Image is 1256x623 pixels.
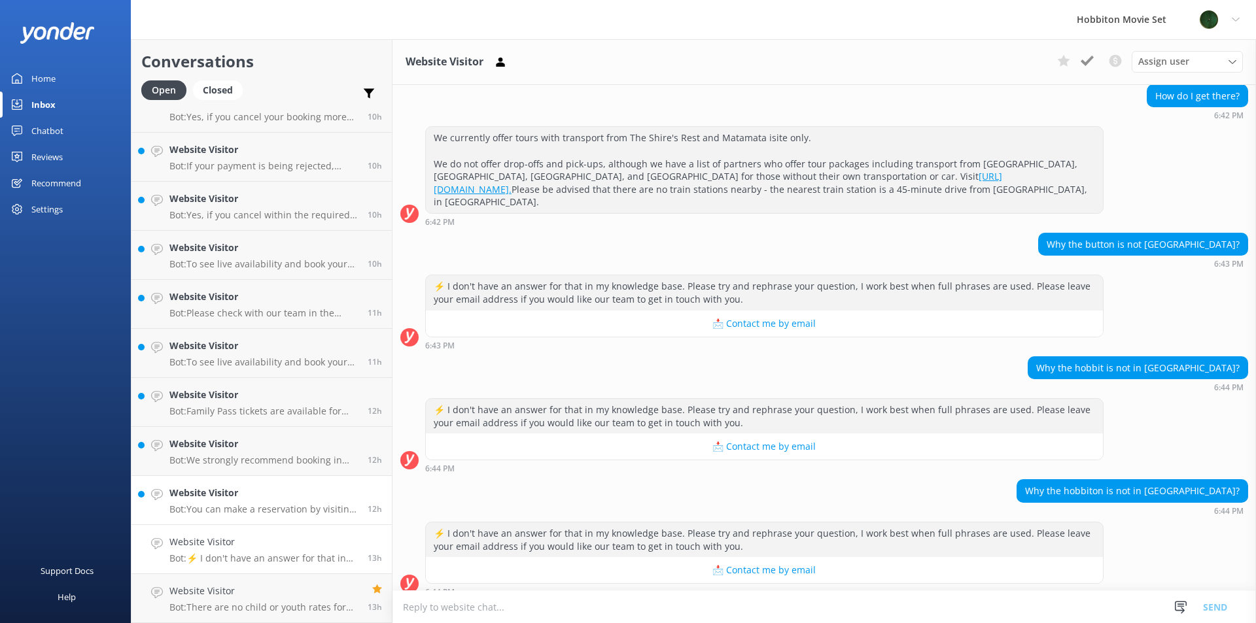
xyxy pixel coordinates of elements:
[426,399,1103,433] div: ⚡ I don't have an answer for that in my knowledge base. Please try and rephrase your question, I ...
[426,557,1103,583] button: 📩 Contact me by email
[1039,233,1247,256] div: Why the button is not [GEOGRAPHIC_DATA]?
[131,427,392,476] a: Website VisitorBot:We strongly recommend booking in advance as our tours are known to sell out, e...
[169,192,358,206] h4: Website Visitor
[169,601,358,613] p: Bot: There are no child or youth rates for International Hobbit Day. The ticket price is $320 per...
[426,127,1103,213] div: We currently offer tours with transport from The Shire's Rest and Matamata isite only. We do not ...
[31,65,56,92] div: Home
[169,535,358,549] h4: Website Visitor
[406,54,483,71] h3: Website Visitor
[1028,382,1248,392] div: Sep 17 2025 06:44pm (UTC +12:00) Pacific/Auckland
[31,170,81,196] div: Recommend
[1017,480,1247,502] div: Why the hobbiton is not in [GEOGRAPHIC_DATA]?
[368,552,382,564] span: Sep 17 2025 06:44pm (UTC +12:00) Pacific/Auckland
[31,196,63,222] div: Settings
[131,280,392,329] a: Website VisitorBot:Please check with our team in the ticketing office on the day of your tour. If...
[1214,260,1244,268] strong: 6:43 PM
[425,218,455,226] strong: 6:42 PM
[193,80,243,100] div: Closed
[1147,110,1248,120] div: Sep 17 2025 06:42pm (UTC +12:00) Pacific/Auckland
[426,311,1103,337] button: 📩 Contact me by email
[31,92,56,118] div: Inbox
[131,574,392,623] a: Website VisitorBot:There are no child or youth rates for International Hobbit Day. The ticket pri...
[1038,259,1248,268] div: Sep 17 2025 06:43pm (UTC +12:00) Pacific/Auckland
[1199,10,1219,29] img: 34-1625720359.png
[1214,112,1244,120] strong: 6:42 PM
[1214,384,1244,392] strong: 6:44 PM
[131,133,392,182] a: Website VisitorBot:If your payment is being rejected, please call [PHONE_NUMBER] or email [EMAIL_...
[131,378,392,427] a: Website VisitorBot:Family Pass tickets are available for the 2.5-hour Hobbiton Movie Set tour. Th...
[141,80,186,100] div: Open
[368,454,382,465] span: Sep 17 2025 07:28pm (UTC +12:00) Pacific/Auckland
[169,111,358,123] p: Bot: Yes, if you cancel your booking more than 24 hours before the Hobbiton Movie Set tour, or mo...
[169,552,358,564] p: Bot: ⚡ I don't have an answer for that in my knowledge base. Please try and rephrase your questio...
[141,82,193,97] a: Open
[368,356,382,367] span: Sep 17 2025 08:05pm (UTC +12:00) Pacific/Auckland
[131,84,392,133] a: Website VisitorBot:Yes, if you cancel your booking more than 24 hours before the Hobbiton Movie S...
[425,341,1104,350] div: Sep 17 2025 06:43pm (UTC +12:00) Pacific/Auckland
[141,49,382,74] h2: Conversations
[434,170,1002,195] a: [URL][DOMAIN_NAME].
[169,405,358,417] p: Bot: Family Pass tickets are available for the 2.5-hour Hobbiton Movie Set tour. The Family Pass ...
[20,22,95,44] img: yonder-white-logo.png
[169,356,358,368] p: Bot: To see live availability and book your Hobbiton tour, please visit [DOMAIN_NAME][URL].
[131,231,392,280] a: Website VisitorBot:To see live availability and book your Hobbiton tour, please visit [DOMAIN_NAM...
[169,209,358,221] p: Bot: Yes, if you cancel within the required time frame, you will receive a full refund. The speci...
[169,160,358,172] p: Bot: If your payment is being rejected, please call [PHONE_NUMBER] or email [EMAIL_ADDRESS][DOMAI...
[131,182,392,231] a: Website VisitorBot:Yes, if you cancel within the required time frame, you will receive a full ref...
[169,584,358,598] h4: Website Visitor
[368,307,382,318] span: Sep 17 2025 08:37pm (UTC +12:00) Pacific/Auckland
[169,486,358,500] h4: Website Visitor
[1017,506,1248,515] div: Sep 17 2025 06:44pm (UTC +12:00) Pacific/Auckland
[426,433,1103,460] button: 📩 Contact me by email
[368,601,382,613] span: Sep 17 2025 06:38pm (UTC +12:00) Pacific/Auckland
[58,584,76,610] div: Help
[1132,51,1243,72] div: Assign User
[1028,357,1247,379] div: Why the hobbit is not in [GEOGRAPHIC_DATA]?
[169,388,358,402] h4: Website Visitor
[426,275,1103,310] div: ⚡ I don't have an answer for that in my knowledge base. Please try and rephrase your question, I ...
[368,209,382,220] span: Sep 17 2025 09:32pm (UTC +12:00) Pacific/Auckland
[41,558,94,584] div: Support Docs
[368,111,382,122] span: Sep 17 2025 09:56pm (UTC +12:00) Pacific/Auckland
[1147,85,1247,107] div: How do I get there?
[193,82,249,97] a: Closed
[169,258,358,270] p: Bot: To see live availability and book your Hobbiton tour, please visit [DOMAIN_NAME][URL]. If yo...
[169,241,358,255] h4: Website Visitor
[425,465,455,473] strong: 6:44 PM
[169,339,358,353] h4: Website Visitor
[368,405,382,416] span: Sep 17 2025 07:37pm (UTC +12:00) Pacific/Auckland
[31,118,63,144] div: Chatbot
[425,587,1104,596] div: Sep 17 2025 06:44pm (UTC +12:00) Pacific/Auckland
[169,503,358,515] p: Bot: You can make a reservation by visiting our website to see live availability at [DOMAIN_NAME]...
[425,588,455,596] strong: 6:44 PM
[169,290,358,304] h4: Website Visitor
[425,342,455,350] strong: 6:43 PM
[169,454,358,466] p: Bot: We strongly recommend booking in advance as our tours are known to sell out, especially betw...
[131,329,392,378] a: Website VisitorBot:To see live availability and book your Hobbiton tour, please visit [DOMAIN_NAM...
[169,437,358,451] h4: Website Visitor
[169,307,358,319] p: Bot: Please check with our team in the ticketing office on the day of your tour. If there is avai...
[169,143,358,157] h4: Website Visitor
[368,503,382,514] span: Sep 17 2025 07:14pm (UTC +12:00) Pacific/Auckland
[1214,507,1244,515] strong: 6:44 PM
[31,144,63,170] div: Reviews
[131,476,392,525] a: Website VisitorBot:You can make a reservation by visiting our website to see live availability at...
[131,525,392,574] a: Website VisitorBot:⚡ I don't have an answer for that in my knowledge base. Please try and rephras...
[425,463,1104,473] div: Sep 17 2025 06:44pm (UTC +12:00) Pacific/Auckland
[368,258,382,269] span: Sep 17 2025 09:26pm (UTC +12:00) Pacific/Auckland
[426,522,1103,557] div: ⚡ I don't have an answer for that in my knowledge base. Please try and rephrase your question, I ...
[368,160,382,171] span: Sep 17 2025 09:48pm (UTC +12:00) Pacific/Auckland
[425,217,1104,226] div: Sep 17 2025 06:42pm (UTC +12:00) Pacific/Auckland
[1138,54,1189,69] span: Assign user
